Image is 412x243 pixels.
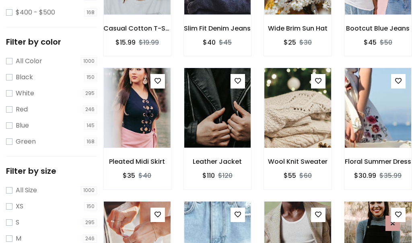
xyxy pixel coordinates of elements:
[123,172,135,179] h6: $35
[16,202,23,211] label: XS
[354,172,376,179] h6: $30.99
[203,39,216,46] h6: $40
[344,25,412,32] h6: Bootcut Blue Jeans
[138,171,151,180] del: $40
[16,105,28,114] label: Red
[103,158,171,165] h6: Pleated Midi Skirt
[84,121,97,130] span: 145
[16,137,36,146] label: Green
[84,138,97,146] span: 168
[84,73,97,81] span: 150
[139,38,159,47] del: $19.99
[218,171,233,180] del: $120
[16,56,42,66] label: All Color
[83,105,97,113] span: 246
[16,89,34,98] label: White
[103,25,171,32] h6: Casual Cotton T-Shirt
[284,39,296,46] h6: $25
[184,25,251,32] h6: Slim Fit Denim Jeans
[264,25,332,32] h6: Wide Brim Sun Hat
[115,39,136,46] h6: $15.99
[380,38,392,47] del: $50
[299,171,312,180] del: $60
[84,202,97,210] span: 150
[16,8,55,17] label: $400 - $500
[81,186,97,194] span: 1000
[83,89,97,97] span: 295
[202,172,215,179] h6: $110
[284,172,296,179] h6: $55
[83,218,97,227] span: 295
[6,37,97,47] h5: Filter by color
[84,8,97,16] span: 168
[264,158,332,165] h6: Wool Knit Sweater
[16,218,19,227] label: S
[219,38,232,47] del: $45
[83,235,97,243] span: 246
[379,171,402,180] del: $35.99
[16,72,33,82] label: Black
[364,39,377,46] h6: $45
[81,57,97,65] span: 1000
[16,121,29,130] label: Blue
[299,38,312,47] del: $30
[6,166,97,176] h5: Filter by size
[16,185,37,195] label: All Size
[184,158,251,165] h6: Leather Jacket
[344,158,412,165] h6: Floral Summer Dress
